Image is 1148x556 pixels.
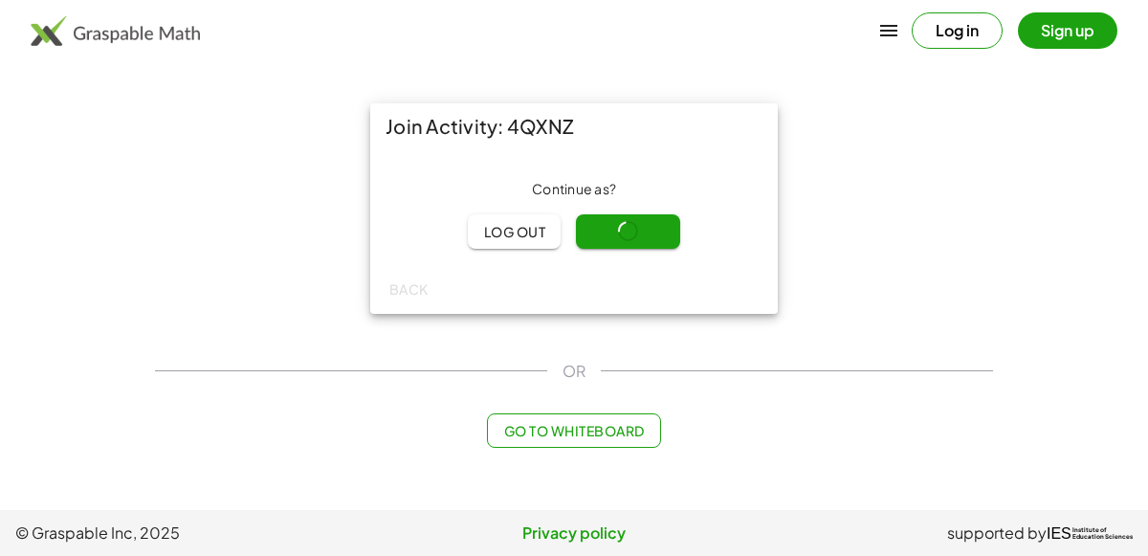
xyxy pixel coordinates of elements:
span: © Graspable Inc, 2025 [15,522,387,545]
div: Join Activity: 4QXNZ [370,103,778,149]
a: IESInstitute ofEducation Sciences [1047,522,1133,545]
button: Sign up [1018,12,1117,49]
button: Log in [912,12,1003,49]
span: Institute of Education Sciences [1072,527,1133,541]
span: supported by [947,522,1047,545]
span: Go to Whiteboard [503,422,644,439]
button: Log out [468,214,561,249]
span: IES [1047,524,1071,543]
span: Log out [483,223,545,240]
span: OR [563,360,585,383]
a: Privacy policy [387,522,760,545]
button: Go to Whiteboard [487,413,660,448]
div: Continue as ? [386,180,762,199]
